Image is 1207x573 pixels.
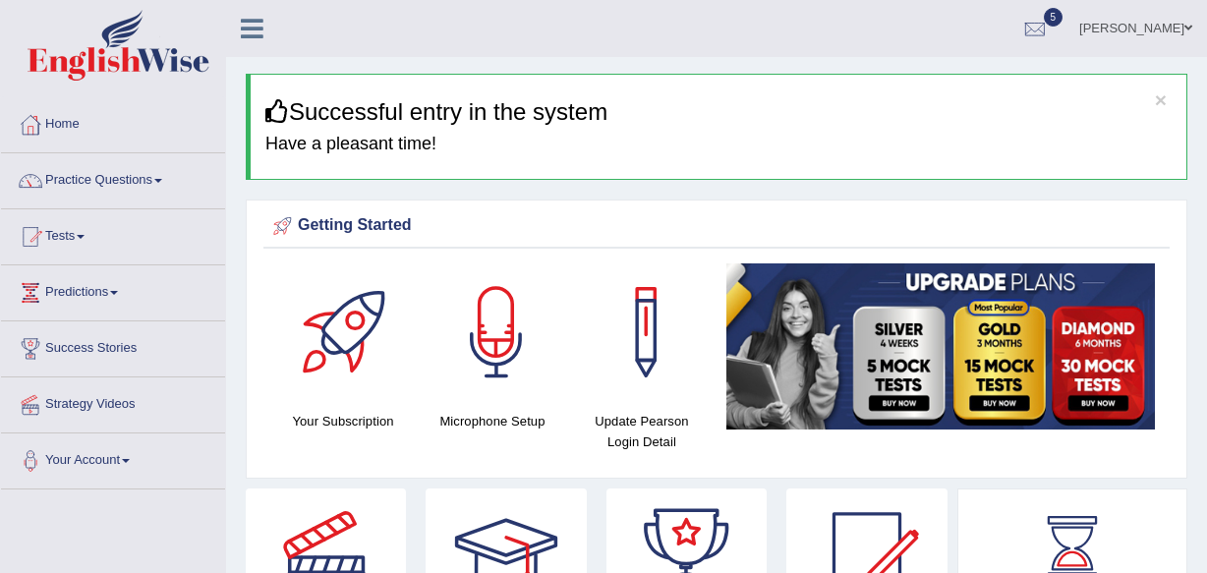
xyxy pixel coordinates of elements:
a: Strategy Videos [1,377,225,427]
h4: Have a pleasant time! [265,135,1172,154]
h4: Microphone Setup [428,411,557,431]
h4: Your Subscription [278,411,408,431]
div: Getting Started [268,211,1165,241]
a: Home [1,97,225,146]
a: Predictions [1,265,225,315]
h4: Update Pearson Login Detail [577,411,707,452]
a: Success Stories [1,321,225,371]
a: Your Account [1,433,225,483]
img: small5.jpg [726,263,1155,430]
span: 5 [1044,8,1063,27]
h3: Successful entry in the system [265,99,1172,125]
a: Tests [1,209,225,258]
button: × [1155,89,1167,110]
a: Practice Questions [1,153,225,202]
